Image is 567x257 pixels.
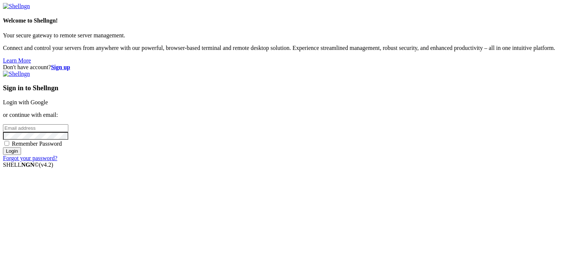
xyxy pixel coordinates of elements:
[3,155,57,161] a: Forgot your password?
[3,112,564,118] p: or continue with email:
[3,84,564,92] h3: Sign in to Shellngn
[3,162,53,168] span: SHELL ©
[3,124,68,132] input: Email address
[3,64,564,71] div: Don't have account?
[3,57,31,64] a: Learn More
[3,71,30,77] img: Shellngn
[4,141,9,146] input: Remember Password
[3,32,564,39] p: Your secure gateway to remote server management.
[51,64,70,70] a: Sign up
[3,17,564,24] h4: Welcome to Shellngn!
[39,162,54,168] span: 4.2.0
[3,99,48,105] a: Login with Google
[12,141,62,147] span: Remember Password
[3,3,30,10] img: Shellngn
[21,162,35,168] b: NGN
[3,45,564,51] p: Connect and control your servers from anywhere with our powerful, browser-based terminal and remo...
[3,147,21,155] input: Login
